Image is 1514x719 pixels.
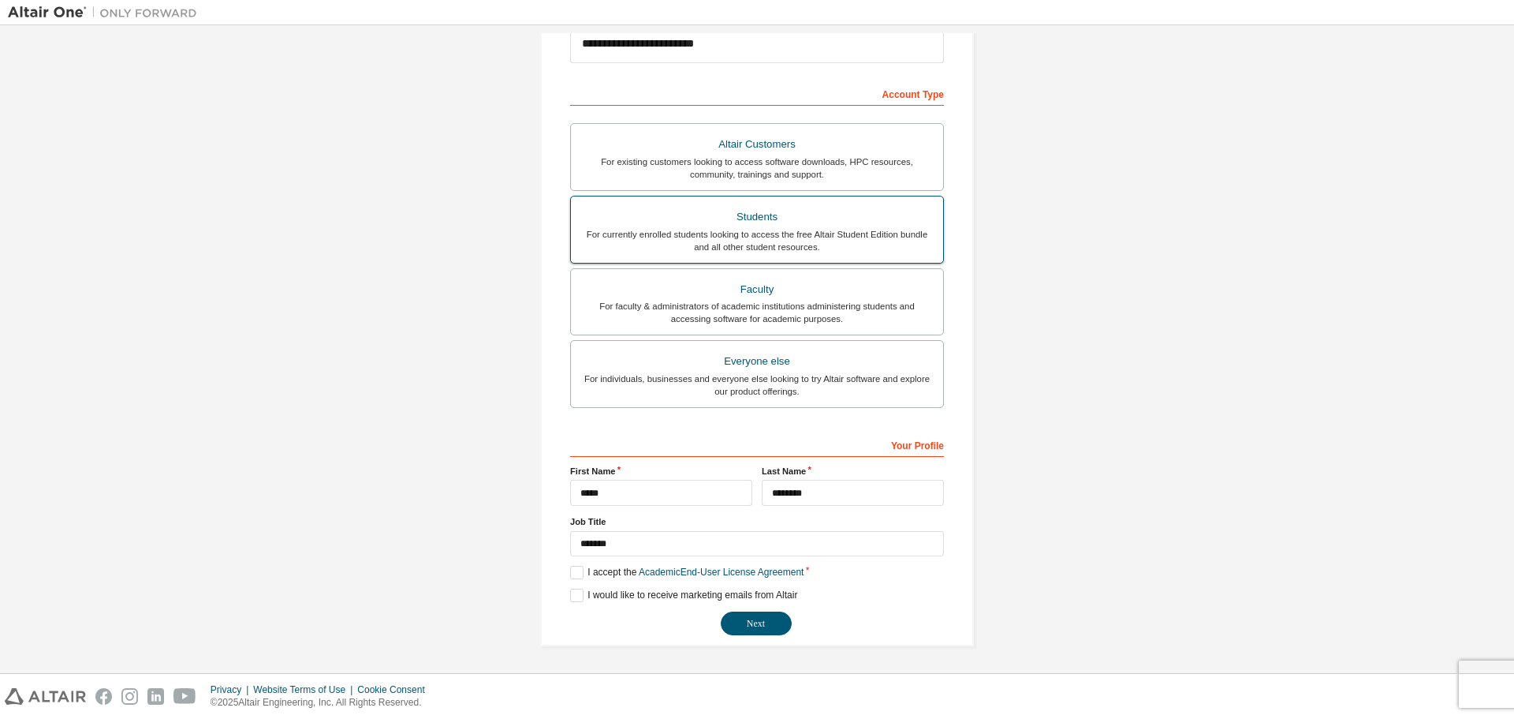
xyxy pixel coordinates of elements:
div: Website Terms of Use [253,683,357,696]
img: altair_logo.svg [5,688,86,705]
div: For existing customers looking to access software downloads, HPC resources, community, trainings ... [580,155,934,181]
a: Academic End-User License Agreement [639,567,804,578]
img: linkedin.svg [147,688,164,705]
label: First Name [570,465,752,477]
div: Faculty [580,279,934,301]
div: For individuals, businesses and everyone else looking to try Altair software and explore our prod... [580,373,934,398]
label: I would like to receive marketing emails from Altair [570,589,797,602]
div: Account Type [570,81,944,106]
label: Last Name [762,465,944,477]
p: © 2025 Altair Engineering, Inc. All Rights Reserved. [211,696,434,710]
img: facebook.svg [95,688,112,705]
div: Your Profile [570,432,944,457]
div: Everyone else [580,350,934,373]
div: For faculty & administrators of academic institutions administering students and accessing softwa... [580,300,934,325]
img: youtube.svg [173,688,196,705]
div: For currently enrolled students looking to access the free Altair Student Edition bundle and all ... [580,228,934,253]
label: Job Title [570,515,944,528]
label: I accept the [570,566,804,579]
button: Next [721,612,792,635]
div: Altair Customers [580,133,934,155]
img: instagram.svg [121,688,138,705]
img: Altair One [8,5,205,21]
div: Privacy [211,683,253,696]
div: Cookie Consent [357,683,434,696]
div: Students [580,206,934,228]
